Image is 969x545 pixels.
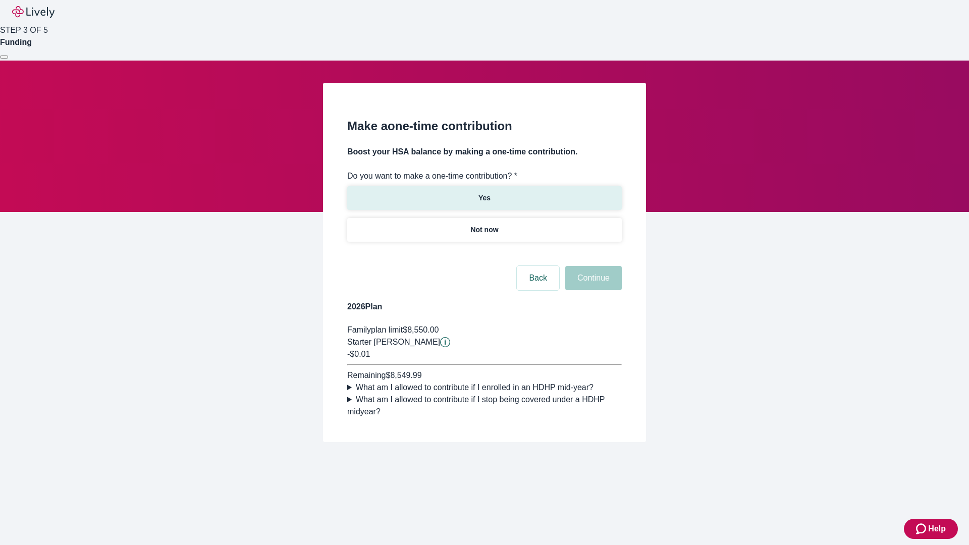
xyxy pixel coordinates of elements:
[916,523,928,535] svg: Zendesk support icon
[347,301,622,313] h4: 2026 Plan
[347,170,517,182] label: Do you want to make a one-time contribution? *
[347,381,622,394] summary: What am I allowed to contribute if I enrolled in an HDHP mid-year?
[347,218,622,242] button: Not now
[478,193,491,203] p: Yes
[386,371,421,379] span: $8,549.99
[347,146,622,158] h4: Boost your HSA balance by making a one-time contribution.
[517,266,559,290] button: Back
[347,371,386,379] span: Remaining
[347,325,403,334] span: Family plan limit
[928,523,946,535] span: Help
[403,325,439,334] span: $8,550.00
[470,225,498,235] p: Not now
[347,186,622,210] button: Yes
[347,394,622,418] summary: What am I allowed to contribute if I stop being covered under a HDHP midyear?
[347,117,622,135] h2: Make a one-time contribution
[347,338,440,346] span: Starter [PERSON_NAME]
[440,337,450,347] button: Lively will contribute $0.01 to establish your account
[12,6,55,18] img: Lively
[904,519,958,539] button: Zendesk support iconHelp
[347,350,370,358] span: -$0.01
[440,337,450,347] svg: Starter penny details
